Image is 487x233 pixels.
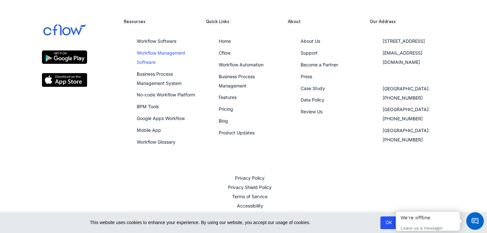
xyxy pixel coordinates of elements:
a: Press [301,74,312,79]
a: BPM Tools [137,104,159,109]
a: Business Process Management System [137,71,182,86]
a: Case Study [301,86,325,91]
a: Home [219,38,231,44]
h5: Quick Links [206,19,281,25]
a: Privacy Shield Policy [228,184,272,190]
img: google play store [42,50,87,64]
a: [GEOGRAPHIC_DATA]: [PHONE_NUMBER] [383,128,430,142]
a: About Us [301,38,320,44]
a: Google Apps Workflow [137,116,185,121]
span: This website uses cookies to enhance your experience. By using our website, you accept our usage ... [90,219,377,227]
p: Leave us a message! [401,226,455,231]
a: Features [219,94,237,100]
a: Workflow Software [137,38,176,44]
a: Review Us [301,109,322,114]
a: Support [301,50,318,56]
h5: Our Address [370,19,445,25]
a: Accessibility [237,203,263,208]
a: [GEOGRAPHIC_DATA]: [PHONE_NUMBER] [383,86,430,101]
a: Blog [219,118,228,124]
img: apple ios app store [42,73,87,87]
h5: About [288,19,363,25]
a: Business Process Management [219,74,255,88]
span: Chat Widget [466,212,484,230]
a: Workflow Management Software [137,50,185,65]
a: Become a Partner [301,62,338,67]
a: Mobile App [137,127,161,133]
a: [EMAIL_ADDRESS][DOMAIN_NAME] [383,50,422,65]
a: [GEOGRAPHIC_DATA]: [PHONE_NUMBER] [383,107,430,121]
a: Workflow Automation [219,62,264,67]
a: Workflow Glossary [137,139,175,145]
a: Data Policy [301,97,324,102]
div: We're offline [401,215,455,221]
a: Privacy Policy [235,175,264,181]
a: OK [380,216,397,229]
h5: Resources [124,19,199,25]
img: cflow [42,19,87,41]
a: Cflow [219,50,231,56]
a: Pricing [219,106,233,112]
a: Product Updates [219,130,255,135]
a: Terms of Service [232,194,267,199]
a: [STREET_ADDRESS] [383,38,425,44]
a: No-code Workflow Platform [137,92,195,97]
